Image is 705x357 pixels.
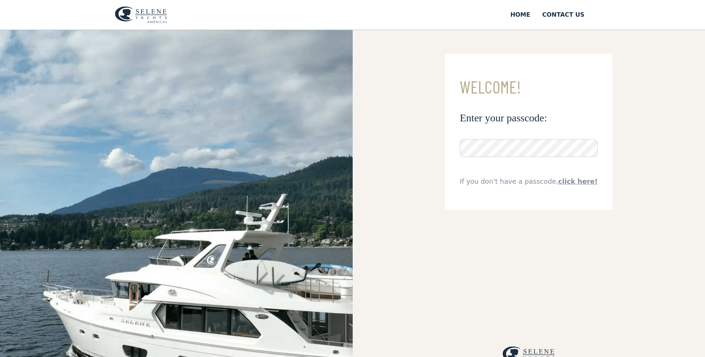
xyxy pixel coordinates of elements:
[558,177,598,185] a: click here!
[460,78,598,96] h3: Welcome!
[445,54,612,210] form: Email Form
[460,176,598,186] div: If you don't have a passcode,
[115,6,167,23] img: logo
[460,111,598,124] h3: Enter your passcode:
[510,10,530,19] div: Home
[542,10,585,19] div: Contact US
